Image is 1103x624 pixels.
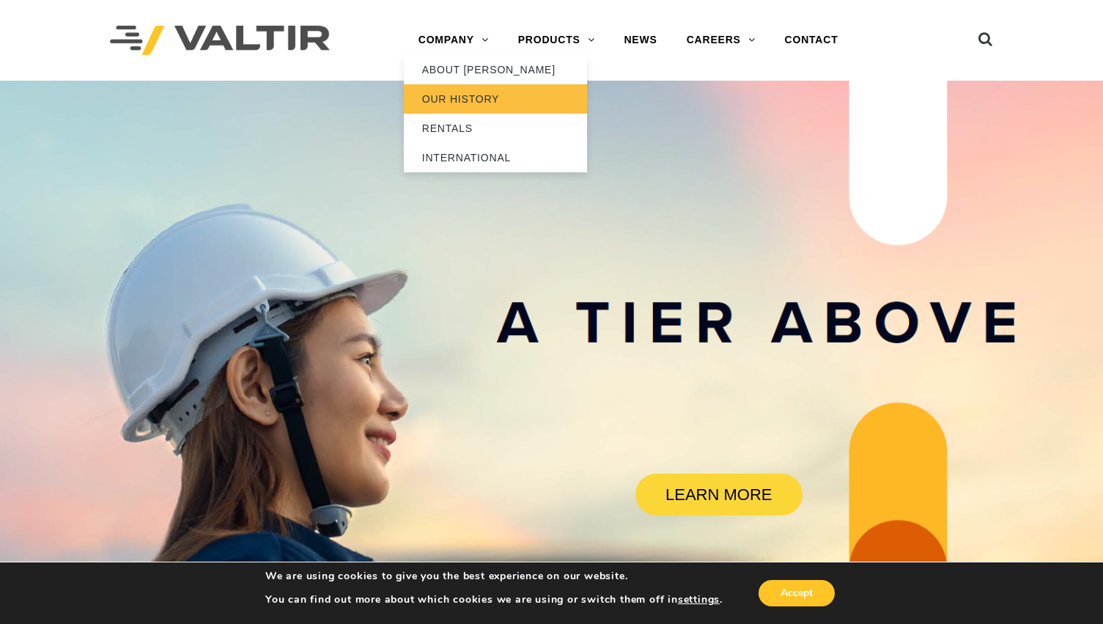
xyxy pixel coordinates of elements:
[404,84,587,114] a: OUR HISTORY
[672,26,770,55] a: CAREERS
[265,570,723,583] p: We are using cookies to give you the best experience on our website.
[110,26,330,56] img: Valtir
[404,114,587,143] a: RENTALS
[404,26,503,55] a: COMPANY
[770,26,853,55] a: CONTACT
[635,474,803,515] a: LEARN MORE
[678,593,720,606] button: settings
[404,55,587,84] a: ABOUT [PERSON_NAME]
[404,143,587,172] a: INTERNATIONAL
[265,593,723,606] p: You can find out more about which cookies we are using or switch them off in .
[609,26,671,55] a: NEWS
[759,580,835,606] button: Accept
[503,26,610,55] a: PRODUCTS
